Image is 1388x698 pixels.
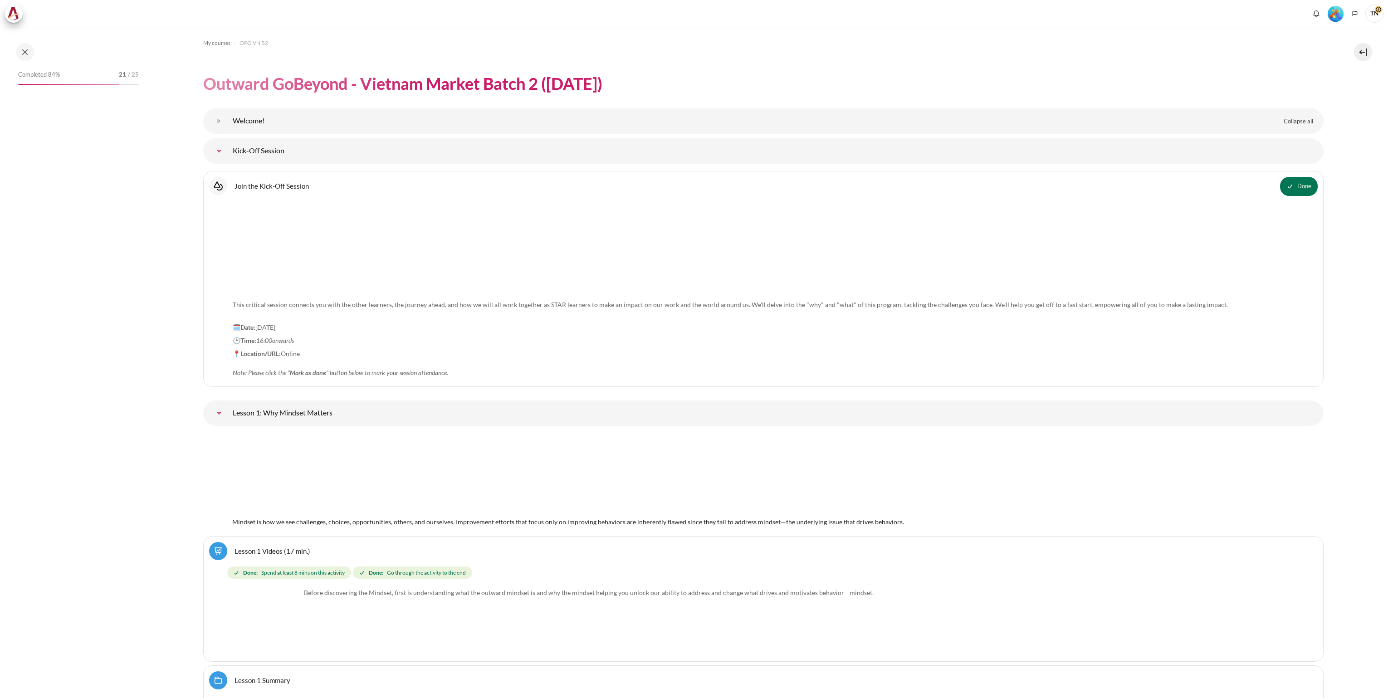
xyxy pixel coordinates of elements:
h1: Outward GoBeyond - Vietnam Market Batch 2 ([DATE]) [203,73,602,94]
strong: Mark as done [290,369,326,376]
strong: 📍Location/URL: [233,350,281,357]
div: Completion requirements for Lesson 1 Videos (17 min.) [227,565,1303,581]
strong: 🗓️Date: [233,323,255,331]
button: Join the Kick-Off Session is marked as done. Press to undo. [1280,177,1318,196]
p: This critical session connects you with the other learners, the journey ahead, and how we will al... [233,290,1294,319]
span: TN [1365,5,1383,23]
a: Architeck Architeck [5,5,27,23]
span: Collapse all [1284,117,1313,126]
a: Lesson 1 Summary [235,676,290,684]
div: Show notification window with no new notifications [1310,7,1323,20]
div: Level #5 [1328,5,1344,22]
span: Online [233,350,448,376]
strong: Done: [243,569,258,577]
strong: 🕑Time: [233,337,256,344]
em: onwards [272,337,294,344]
a: Lesson 1: Why Mindset Matters [210,404,228,422]
a: Join the Kick-Off Session [235,181,309,190]
span: Completed 84% [18,70,60,79]
img: Level #5 [1328,6,1344,22]
span: Done [1297,182,1311,191]
img: fdf [233,588,301,656]
a: Lesson 1 Videos (17 min.) [235,547,310,555]
strong: Done: [369,569,383,577]
img: Architeck [7,7,20,20]
span: 21 [119,70,126,79]
em: 16:00 [256,337,272,344]
a: Kick-Off Session [210,142,228,160]
button: Languages [1348,7,1362,20]
a: OPO VN B2 [239,38,268,49]
p: [DATE] [233,322,1294,332]
a: Level #5 [1324,5,1347,22]
a: My courses [203,38,230,49]
img: 1 [232,433,760,516]
em: Note: Please click the " " button below to mark your session attendance. [233,369,448,376]
span: Go through the activity to the end [387,569,466,577]
span: / 25 [128,70,139,79]
a: Collapse all [1277,114,1320,129]
a: User menu [1365,5,1383,23]
span: Mindset is how we see challenges, choices, opportunities, others, and ourselves. Improvement effo... [232,518,904,526]
p: Before discovering the Mindset, first is understanding what the outward mindset is and why the mi... [233,588,1294,597]
nav: Navigation bar [203,36,1324,50]
div: 84% [18,84,119,85]
span: Spend at least 8 mins on this activity [261,569,345,577]
a: Welcome! [210,112,228,130]
span: My courses [203,39,230,47]
span: OPO VN B2 [239,39,268,47]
